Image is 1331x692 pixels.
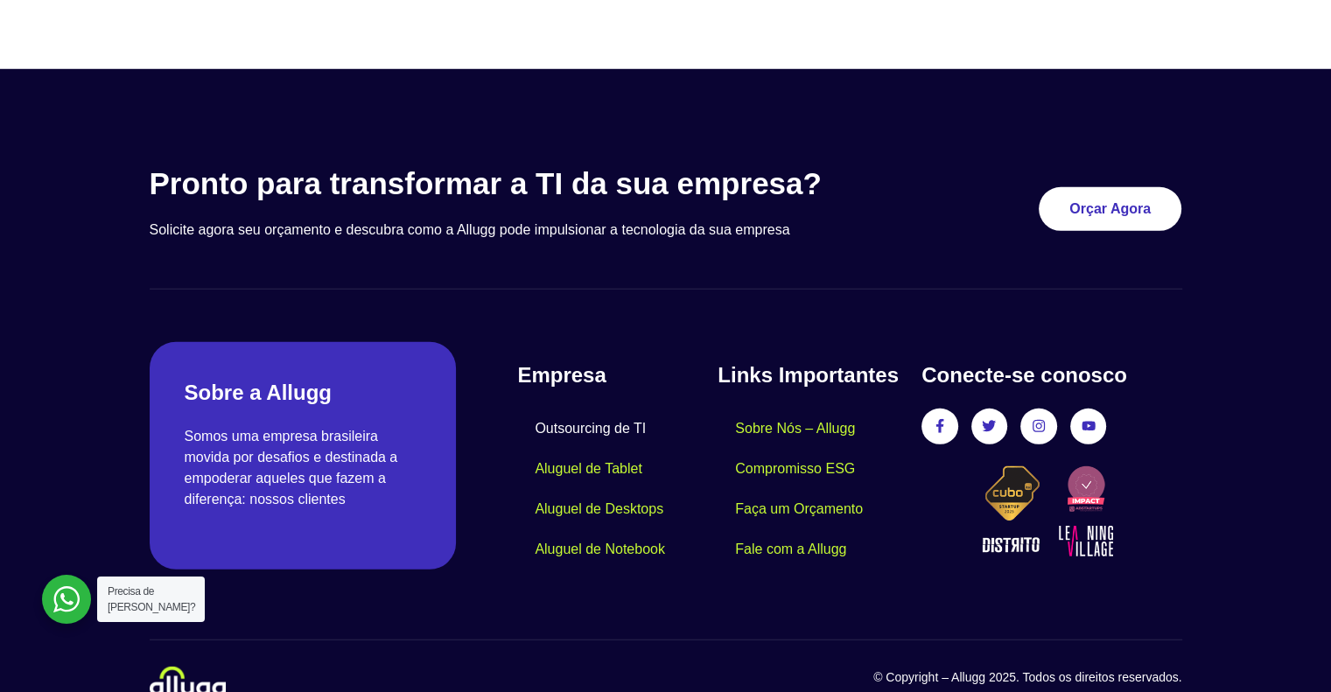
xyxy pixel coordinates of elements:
[517,449,659,489] a: Aluguel de Tablet
[150,165,903,202] h3: Pronto para transformar a TI da sua empresa?
[517,529,683,570] a: Aluguel de Notebook
[921,360,1181,391] h4: Conecte-se conosco
[185,377,422,409] h2: Sobre a Allugg
[666,668,1182,687] p: © Copyright – Allugg 2025. Todos os direitos reservados.
[1243,608,1331,692] iframe: Chat Widget
[718,449,872,489] a: Compromisso ESG
[1039,187,1181,231] a: Orçar Agora
[108,585,195,613] span: Precisa de [PERSON_NAME]?
[517,360,718,391] h4: Empresa
[1243,608,1331,692] div: Widget de chat
[718,409,904,570] nav: Menu
[718,360,904,391] h4: Links Importantes
[150,220,903,241] p: Solicite agora seu orçamento e descubra como a Allugg pode impulsionar a tecnologia da sua empresa
[185,426,422,510] p: Somos uma empresa brasileira movida por desafios e destinada a empoderar aqueles que fazem a dife...
[718,529,864,570] a: Fale com a Allugg
[718,489,880,529] a: Faça um Orçamento
[718,409,872,449] a: Sobre Nós – Allugg
[517,409,663,449] a: Outsourcing de TI
[1069,202,1151,216] span: Orçar Agora
[517,409,718,570] nav: Menu
[517,489,681,529] a: Aluguel de Desktops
